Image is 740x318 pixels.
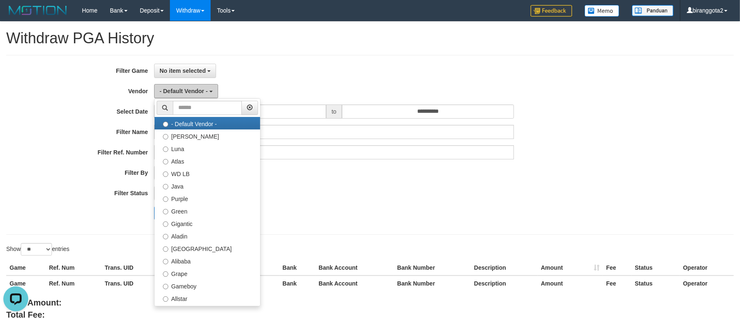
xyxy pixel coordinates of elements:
[155,267,260,279] label: Grape
[315,260,394,276] th: Bank Account
[155,279,260,292] label: Gameboy
[155,117,260,129] label: - Default Vendor -
[471,276,538,291] th: Description
[163,209,168,214] input: Green
[155,304,260,317] label: Xtr
[163,134,168,139] input: [PERSON_NAME]
[163,296,168,302] input: Allstar
[6,30,734,47] h1: Withdraw PGA History
[471,260,538,276] th: Description
[603,276,632,291] th: Fee
[632,5,674,16] img: panduan.png
[632,260,680,276] th: Status
[101,276,162,291] th: Trans. UID
[163,221,168,227] input: Gigantic
[6,243,69,256] label: Show entries
[394,276,471,291] th: Bank Number
[155,142,260,154] label: Luna
[46,276,101,291] th: Ref. Num
[155,229,260,242] label: Aladin
[585,5,620,17] img: Button%20Memo.svg
[163,246,168,252] input: [GEOGRAPHIC_DATA]
[603,260,632,276] th: Fee
[155,167,260,179] label: WD LB
[6,276,46,291] th: Game
[632,276,680,291] th: Status
[531,5,572,17] img: Feedback.jpg
[155,292,260,304] label: Allstar
[538,260,603,276] th: Amount
[279,260,315,276] th: Bank
[155,129,260,142] label: [PERSON_NAME]
[538,276,603,291] th: Amount
[154,84,218,98] button: - Default Vendor -
[163,184,168,189] input: Java
[680,276,734,291] th: Operator
[160,67,206,74] span: No item selected
[680,260,734,276] th: Operator
[163,122,168,127] input: - Default Vendor -
[21,243,52,256] select: Showentries
[163,234,168,239] input: Aladin
[163,147,168,152] input: Luna
[163,171,168,177] input: WD LB
[155,254,260,267] label: Alibaba
[154,64,216,78] button: No item selected
[163,271,168,277] input: Grape
[155,179,260,192] label: Java
[163,159,168,164] input: Atlas
[6,4,69,17] img: MOTION_logo.png
[326,104,342,119] span: to
[155,217,260,229] label: Gigantic
[163,196,168,202] input: Purple
[6,260,46,276] th: Game
[279,276,315,291] th: Bank
[394,260,471,276] th: Bank Number
[101,260,162,276] th: Trans. UID
[160,88,208,94] span: - Default Vendor -
[155,204,260,217] label: Green
[163,284,168,289] input: Gameboy
[46,260,101,276] th: Ref. Num
[163,259,168,264] input: Alibaba
[3,3,28,28] button: Open LiveChat chat widget
[155,192,260,204] label: Purple
[155,154,260,167] label: Atlas
[155,242,260,254] label: [GEOGRAPHIC_DATA]
[315,276,394,291] th: Bank Account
